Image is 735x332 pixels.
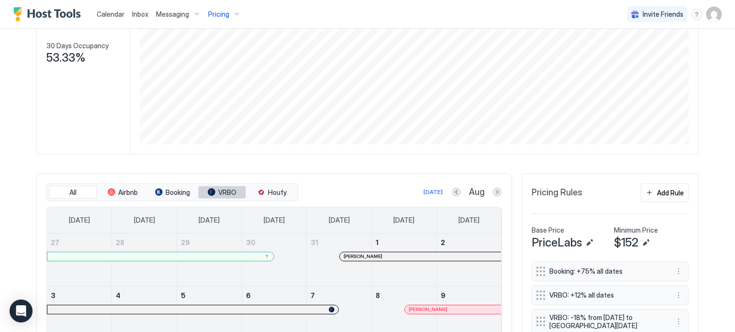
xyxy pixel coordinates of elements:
span: Calendar [97,10,124,18]
td: July 30, 2025 [242,234,307,287]
span: 9 [441,291,445,300]
span: [DATE] [264,216,285,225]
span: Base Price [532,226,564,235]
span: VRBO: -18% from [DATE] to [GEOGRAPHIC_DATA][DATE] [549,313,663,330]
span: [DATE] [134,216,155,225]
span: Pricing [208,10,229,19]
span: [DATE] [458,216,479,225]
a: Host Tools Logo [13,7,85,21]
a: July 28, 2025 [112,234,177,251]
button: More options [673,289,684,301]
a: Friday [384,207,424,233]
span: Aug [469,187,485,198]
span: 31 [311,238,318,246]
a: Tuesday [189,207,229,233]
td: July 27, 2025 [47,234,112,287]
a: Saturday [449,207,489,233]
span: 28 [116,238,124,246]
a: Inbox [132,9,148,19]
span: Invite Friends [643,10,683,19]
span: 4 [116,291,121,300]
span: 29 [181,238,190,246]
a: Monday [124,207,165,233]
button: All [49,186,97,199]
button: Edit [584,237,595,248]
span: [PERSON_NAME] [344,253,382,259]
div: Add Rule [657,188,684,198]
span: [DATE] [393,216,414,225]
button: Next month [492,187,502,197]
td: July 28, 2025 [112,234,177,287]
a: July 30, 2025 [242,234,307,251]
button: More options [673,316,684,327]
span: Inbox [132,10,148,18]
span: 27 [51,238,59,246]
a: August 8, 2025 [372,287,436,304]
span: Booking [166,188,190,197]
span: 2 [441,238,445,246]
span: [DATE] [329,216,350,225]
div: [PERSON_NAME] [409,306,497,312]
span: [PERSON_NAME] [409,306,447,312]
a: August 4, 2025 [112,287,177,304]
td: July 31, 2025 [307,234,372,287]
div: menu [691,9,702,20]
a: July 29, 2025 [177,234,242,251]
a: August 9, 2025 [437,287,501,304]
span: Minimum Price [614,226,658,235]
button: VRBO [198,186,246,199]
span: 8 [376,291,380,300]
span: 30 [246,238,256,246]
a: August 2, 2025 [437,234,501,251]
div: [DATE] [423,188,443,196]
div: menu [673,289,684,301]
span: 6 [246,291,251,300]
td: July 29, 2025 [177,234,242,287]
span: 30 Days Occupancy [46,42,109,50]
span: Booking: +75% all dates [549,267,663,276]
span: Houfy [268,188,287,197]
span: 7 [311,291,315,300]
span: Airbnb [118,188,138,197]
span: 5 [181,291,186,300]
span: VRBO [218,188,236,197]
a: August 5, 2025 [177,287,242,304]
td: August 2, 2025 [436,234,501,287]
span: [DATE] [199,216,220,225]
div: Open Intercom Messenger [10,300,33,322]
a: August 7, 2025 [307,287,371,304]
div: [PERSON_NAME] [344,253,497,259]
div: menu [673,316,684,327]
button: Edit [640,237,652,248]
button: Booking [148,186,196,199]
a: Wednesday [254,207,294,233]
span: 3 [51,291,56,300]
a: Sunday [59,207,100,233]
a: July 27, 2025 [47,234,111,251]
div: User profile [706,7,722,22]
span: All [69,188,77,197]
span: PriceLabs [532,236,582,250]
span: 1 [376,238,379,246]
a: August 6, 2025 [242,287,307,304]
td: August 1, 2025 [372,234,437,287]
span: Messaging [156,10,189,19]
button: Airbnb [99,186,146,199]
button: Add Rule [641,183,689,202]
a: July 31, 2025 [307,234,371,251]
div: menu [673,266,684,277]
button: [DATE] [422,186,444,198]
a: August 3, 2025 [47,287,111,304]
a: Calendar [97,9,124,19]
button: More options [673,266,684,277]
div: tab-group [46,183,298,202]
span: $152 [614,236,638,250]
a: Thursday [319,207,359,233]
span: Pricing Rules [532,187,582,198]
a: August 1, 2025 [372,234,436,251]
button: Houfy [248,186,296,199]
span: 53.33% [46,51,86,65]
button: Previous month [452,187,461,197]
span: [DATE] [69,216,90,225]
